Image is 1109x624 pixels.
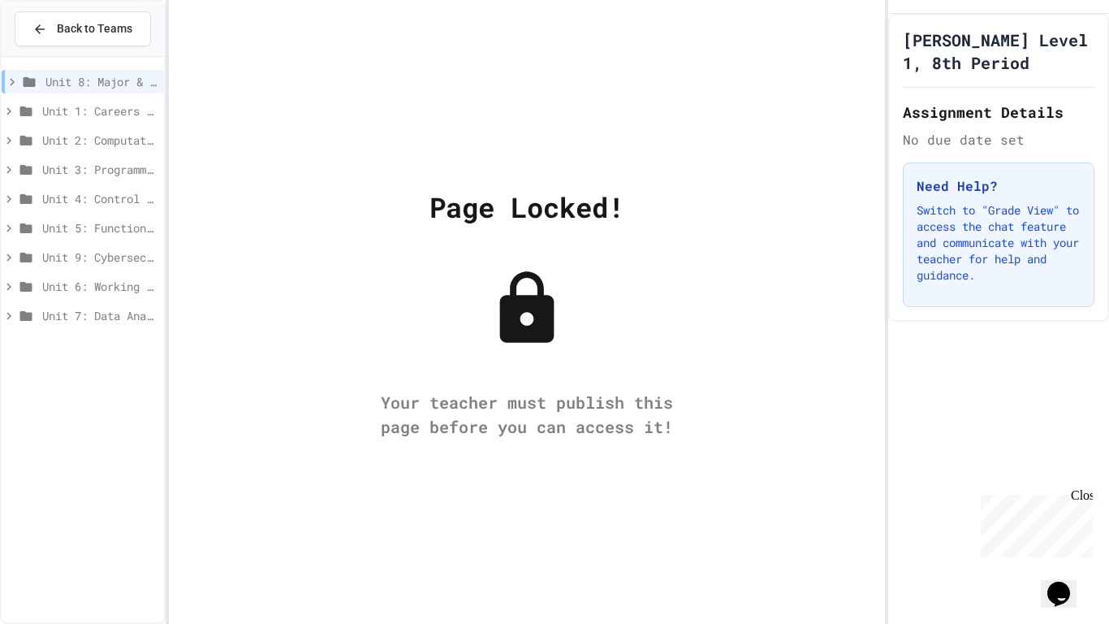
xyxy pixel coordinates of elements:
[42,102,158,119] span: Unit 1: Careers & Professionalism
[42,307,158,324] span: Unit 7: Data Analysis & Visualization
[903,101,1094,123] h2: Assignment Details
[45,73,158,90] span: Unit 8: Major & Emerging Technologies
[57,20,132,37] span: Back to Teams
[1041,559,1093,608] iframe: chat widget
[15,11,151,46] button: Back to Teams
[429,186,624,227] div: Page Locked!
[42,249,158,266] span: Unit 9: Cybersecurity, Systems & Networking
[365,390,689,439] div: Your teacher must publish this page before you can access it!
[42,190,158,207] span: Unit 4: Control Structures
[903,28,1094,74] h1: [PERSON_NAME] Level 1, 8th Period
[917,202,1081,284] p: Switch to "Grade View" to access the chat feature and communicate with your teacher for help and ...
[42,219,158,236] span: Unit 5: Functions and Data Structures
[42,278,158,295] span: Unit 6: Working with Data & Files
[974,488,1093,557] iframe: chat widget
[42,132,158,149] span: Unit 2: Computational Thinking & Problem-Solving
[903,130,1094,149] div: No due date set
[6,6,112,103] div: Chat with us now!Close
[42,161,158,178] span: Unit 3: Programming Fundamentals
[917,176,1081,196] h3: Need Help?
